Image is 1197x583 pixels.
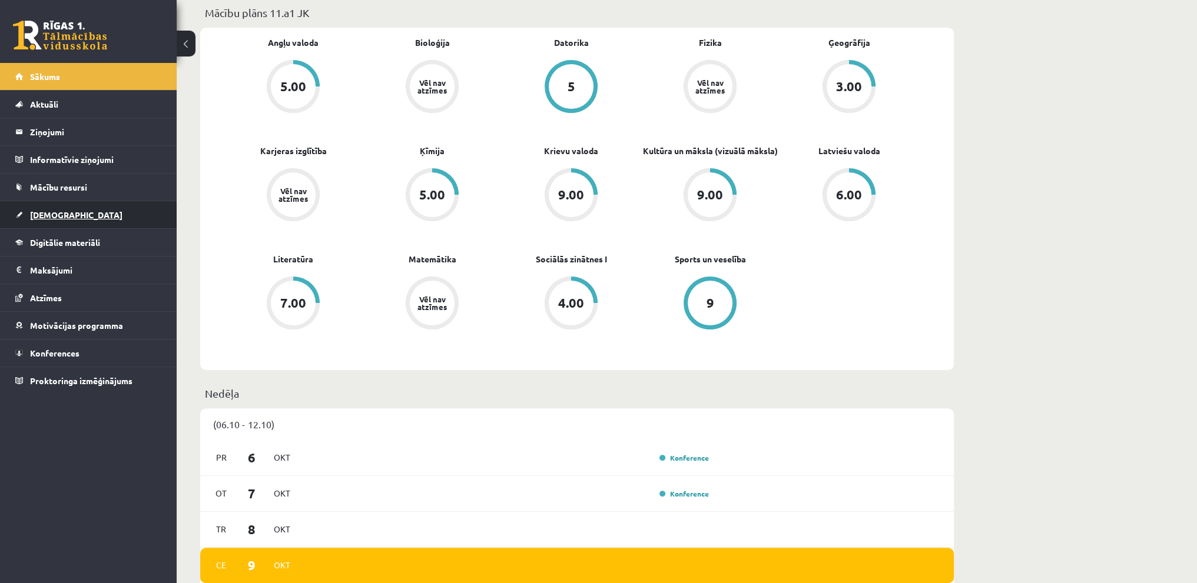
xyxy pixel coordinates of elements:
a: Vēl nav atzīmes [363,276,502,332]
a: 9.00 [502,168,641,224]
div: 5 [568,80,575,93]
a: Fizika [699,36,722,49]
span: Okt [270,520,294,538]
a: Atzīmes [15,284,162,311]
a: Latviešu valoda [818,145,880,157]
a: 5.00 [363,168,502,224]
a: Matemātika [409,253,456,265]
span: Pr [209,448,234,467]
span: Digitālie materiāli [30,237,100,248]
a: Informatīvie ziņojumi [15,146,162,173]
a: Konferences [15,339,162,367]
div: 3.00 [836,80,862,93]
span: Proktoringa izmēģinājums [30,375,132,386]
a: Rīgas 1. Tālmācības vidusskola [13,21,107,50]
span: [DEMOGRAPHIC_DATA] [30,209,122,220]
a: Sports un veselība [675,253,746,265]
legend: Informatīvie ziņojumi [30,146,162,173]
a: Digitālie materiāli [15,229,162,256]
a: Maksājumi [15,256,162,284]
a: Mācību resursi [15,174,162,201]
a: [DEMOGRAPHIC_DATA] [15,201,162,228]
a: 5.00 [224,60,363,115]
a: Bioloģija [415,36,450,49]
p: Mācību plāns 11.a1 JK [205,5,949,21]
span: Ce [209,556,234,574]
div: 9.00 [558,188,584,201]
a: Ziņojumi [15,118,162,145]
legend: Maksājumi [30,256,162,284]
a: Aktuāli [15,91,162,118]
a: Ķīmija [420,145,445,157]
legend: Ziņojumi [30,118,162,145]
a: 9.00 [641,168,780,224]
span: Motivācijas programma [30,320,123,331]
a: Angļu valoda [268,36,319,49]
a: Sociālās zinātnes I [536,253,607,265]
a: 7.00 [224,276,363,332]
span: Mācību resursi [30,182,87,192]
div: 7.00 [280,297,306,309]
a: Konference [659,453,709,462]
a: Literatūra [273,253,313,265]
span: Ot [209,484,234,502]
div: Vēl nav atzīmes [277,187,310,202]
div: 9.00 [697,188,723,201]
a: Vēl nav atzīmes [641,60,780,115]
div: 9 [707,297,714,309]
span: 8 [234,519,270,539]
span: Okt [270,448,294,467]
a: Motivācijas programma [15,312,162,339]
a: Proktoringa izmēģinājums [15,367,162,394]
div: 5.00 [419,188,445,201]
a: Sākums [15,63,162,90]
a: Vēl nav atzīmes [363,60,502,115]
div: (06.10 - 12.10) [200,408,954,440]
a: 9 [641,276,780,332]
span: 6 [234,448,270,467]
a: Krievu valoda [544,145,598,157]
a: 6.00 [780,168,919,224]
a: 3.00 [780,60,919,115]
p: Nedēļa [205,385,949,401]
a: Vēl nav atzīmes [224,168,363,224]
div: Vēl nav atzīmes [694,79,727,94]
span: Okt [270,556,294,574]
span: Okt [270,484,294,502]
a: Ģeogrāfija [828,36,870,49]
a: Datorika [554,36,589,49]
span: 9 [234,555,270,575]
span: Atzīmes [30,292,62,303]
a: Kultūra un māksla (vizuālā māksla) [643,145,778,157]
a: 4.00 [502,276,641,332]
div: Vēl nav atzīmes [416,79,449,94]
a: 5 [502,60,641,115]
span: Aktuāli [30,99,58,109]
span: Konferences [30,348,79,358]
a: Konference [659,489,709,498]
div: 5.00 [280,80,306,93]
span: 7 [234,484,270,503]
span: Tr [209,520,234,538]
div: 6.00 [836,188,862,201]
a: Karjeras izglītība [260,145,327,157]
div: 4.00 [558,297,584,309]
span: Sākums [30,71,60,82]
div: Vēl nav atzīmes [416,295,449,311]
